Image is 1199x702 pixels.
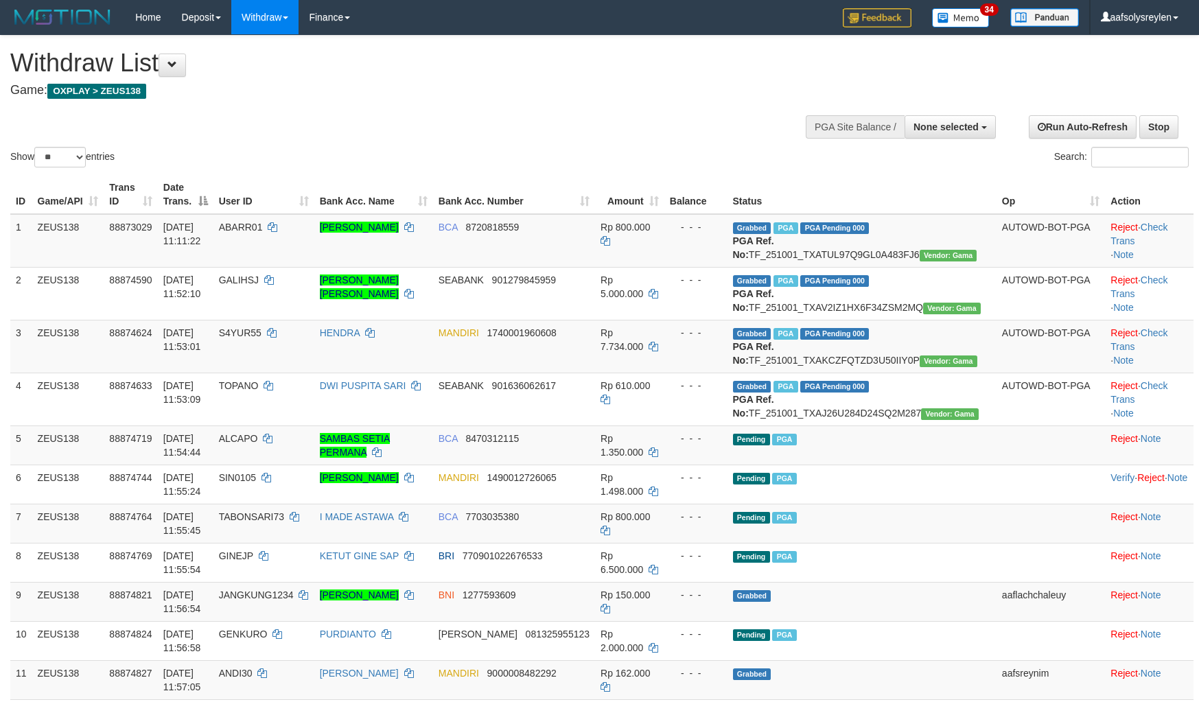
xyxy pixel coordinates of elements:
td: 1 [10,214,32,268]
td: aafsreynim [997,660,1105,699]
a: Reject [1110,433,1138,444]
a: Note [1141,629,1161,640]
span: [DATE] 11:53:09 [163,380,201,405]
b: PGA Ref. No: [733,235,774,260]
span: [PERSON_NAME] [439,629,517,640]
td: 11 [10,660,32,699]
th: Bank Acc. Number: activate to sort column ascending [433,175,595,214]
td: 9 [10,582,32,621]
span: Marked by aafsolysreylen [772,629,796,641]
span: Rp 150.000 [601,589,650,600]
span: Rp 610.000 [601,380,650,391]
td: · · [1105,373,1194,425]
a: Verify [1110,472,1134,483]
span: SIN0105 [219,472,256,483]
span: Marked by aafsolysreylen [773,381,798,393]
span: 88874744 [109,472,152,483]
span: BCA [439,511,458,522]
div: - - - [670,220,722,234]
span: 88874719 [109,433,152,444]
td: ZEUS138 [32,660,104,699]
span: TABONSARI73 [219,511,284,522]
span: Rp 1.498.000 [601,472,643,497]
span: SEABANK [439,274,484,285]
input: Search: [1091,147,1189,167]
td: 8 [10,543,32,582]
div: - - - [670,627,722,641]
th: Bank Acc. Name: activate to sort column ascending [314,175,433,214]
td: ZEUS138 [32,214,104,268]
td: TF_251001_TXAJ26U284D24SQ2M287 [727,373,997,425]
a: [PERSON_NAME] [PERSON_NAME] [320,274,399,299]
label: Search: [1054,147,1189,167]
th: User ID: activate to sort column ascending [213,175,314,214]
span: Pending [733,512,770,524]
span: Marked by aafsolysreylen [772,473,796,484]
span: BNI [439,589,454,600]
span: Copy 770901022676533 to clipboard [463,550,543,561]
a: Reject [1110,668,1138,679]
span: Vendor URL: https://trx31.1velocity.biz [920,355,977,367]
span: 88874624 [109,327,152,338]
span: Grabbed [733,275,771,287]
td: · [1105,504,1194,543]
span: Vendor URL: https://trx31.1velocity.biz [923,303,981,314]
div: - - - [670,432,722,445]
a: Reject [1110,511,1138,522]
a: Reject [1110,274,1138,285]
a: Reject [1137,472,1165,483]
th: Date Trans.: activate to sort column descending [158,175,213,214]
b: PGA Ref. No: [733,341,774,366]
a: [PERSON_NAME] [320,668,399,679]
span: MANDIRI [439,472,479,483]
span: PGA Pending [800,328,869,340]
a: Check Trans [1110,380,1167,405]
span: OXPLAY > ZEUS138 [47,84,146,99]
a: Stop [1139,115,1178,139]
td: AUTOWD-BOT-PGA [997,320,1105,373]
td: ZEUS138 [32,373,104,425]
div: - - - [670,588,722,602]
span: ABARR01 [219,222,263,233]
td: · [1105,621,1194,660]
span: ALCAPO [219,433,258,444]
td: · · [1105,465,1194,504]
td: AUTOWD-BOT-PGA [997,214,1105,268]
h4: Game: [10,84,786,97]
span: Marked by aafsolysreylen [773,328,798,340]
span: [DATE] 11:54:44 [163,433,201,458]
td: ZEUS138 [32,582,104,621]
span: [DATE] 11:55:45 [163,511,201,536]
a: Note [1141,433,1161,444]
a: [PERSON_NAME] [320,589,399,600]
span: PGA Pending [800,381,869,393]
span: Marked by aafnoeunsreypich [773,222,798,234]
td: 7 [10,504,32,543]
td: AUTOWD-BOT-PGA [997,267,1105,320]
a: I MADE ASTAWA [320,511,394,522]
a: HENDRA [320,327,360,338]
span: PGA Pending [800,222,869,234]
td: ZEUS138 [32,465,104,504]
td: ZEUS138 [32,320,104,373]
a: PURDIANTO [320,629,376,640]
span: GINEJP [219,550,253,561]
span: [DATE] 11:53:01 [163,327,201,352]
td: TF_251001_TXAV2IZ1HX6F34ZSM2MQ [727,267,997,320]
span: Copy 081325955123 to clipboard [526,629,590,640]
td: · · [1105,267,1194,320]
th: Op: activate to sort column ascending [997,175,1105,214]
span: [DATE] 11:57:05 [163,668,201,692]
a: Reject [1110,380,1138,391]
td: TF_251001_TXATUL97Q9GL0A483FJ6 [727,214,997,268]
span: GALIHSJ [219,274,259,285]
span: Grabbed [733,590,771,602]
span: BRI [439,550,454,561]
a: Reject [1110,327,1138,338]
div: - - - [670,666,722,680]
th: Trans ID: activate to sort column ascending [104,175,157,214]
a: Note [1113,355,1134,366]
span: Pending [733,473,770,484]
td: ZEUS138 [32,425,104,465]
span: 34 [980,3,999,16]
